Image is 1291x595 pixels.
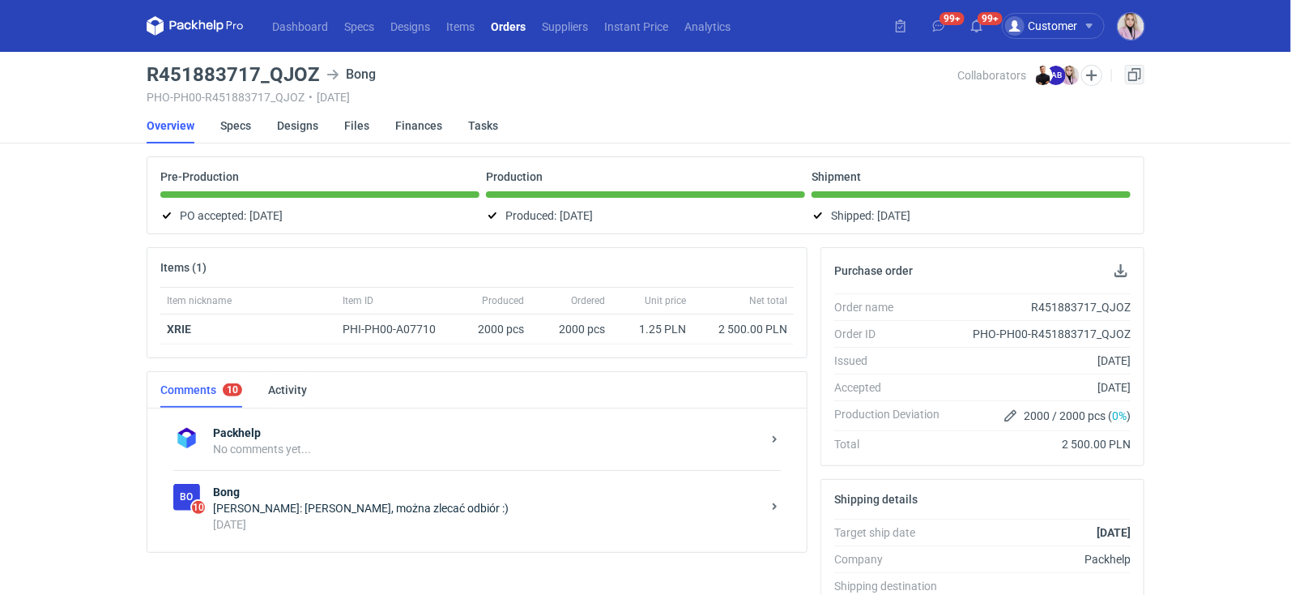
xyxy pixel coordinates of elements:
span: Item ID [343,294,373,307]
div: Shipping destination [834,578,952,594]
svg: Packhelp Pro [147,16,244,36]
a: Overview [147,108,194,143]
p: Shipment [812,170,861,183]
div: Target ship date [834,524,952,541]
span: • [309,91,313,104]
span: Ordered [571,294,605,307]
div: R451883717_QJOZ [952,299,1131,315]
span: 0% [1112,409,1127,422]
div: 2000 pcs [458,315,530,345]
div: 10 [227,384,238,396]
span: Net total [749,294,787,307]
div: Company [834,551,952,567]
div: PHI-PH00-A07710 [343,321,451,337]
a: Comments10 [160,372,242,408]
strong: Packhelp [213,425,761,441]
a: Specs [220,108,251,143]
div: Bong [173,484,200,511]
button: Edit production Deviation [1001,406,1020,426]
div: 1.25 PLN [618,321,686,337]
div: Total [834,436,952,452]
span: Collaborators [958,69,1027,82]
a: Activity [268,372,307,408]
a: Analytics [676,16,739,36]
strong: Bong [213,484,761,500]
h2: Items (1) [160,261,207,274]
a: Finances [395,108,442,143]
div: PHO-PH00-R451883717_QJOZ [952,326,1131,342]
p: Production [486,170,543,183]
span: [DATE] [560,206,593,225]
button: 99+ [964,13,990,39]
div: 2000 pcs [530,315,611,345]
a: Designs [382,16,438,36]
p: Pre-Production [160,170,239,183]
div: PHO-PH00-R451883717_QJOZ [DATE] [147,91,958,104]
div: Bong [326,65,376,84]
a: Tasks [468,108,498,143]
span: [DATE] [877,206,910,225]
a: Files [344,108,369,143]
span: Unit price [645,294,686,307]
div: Produced: [486,206,805,225]
img: Klaudia Wiśniewska [1060,66,1080,85]
div: 2 500.00 PLN [952,436,1131,452]
button: 99+ [926,13,952,39]
div: No comments yet... [213,441,761,457]
span: Item nickname [167,294,232,307]
div: Packhelp [952,551,1131,567]
div: [DATE] [952,379,1131,396]
a: Specs [336,16,382,36]
span: Produced [482,294,524,307]
strong: [DATE] [1097,526,1131,539]
button: Customer [1002,13,1118,39]
div: [DATE] [213,516,761,533]
a: Orders [483,16,534,36]
div: Order ID [834,326,952,342]
h2: Shipping details [834,493,918,506]
div: PO accepted: [160,206,479,225]
img: Packhelp [173,425,200,452]
div: Accepted [834,379,952,396]
div: Issued [834,353,952,369]
a: XRIE [167,323,191,336]
div: Production Deviation [834,406,952,426]
figcaption: AB [1046,66,1066,85]
div: [PERSON_NAME]: [PERSON_NAME], można zlecać odbiór :) [213,500,761,516]
a: Instant Price [596,16,676,36]
button: Download PO [1111,261,1131,280]
span: [DATE] [249,206,283,225]
a: Designs [277,108,318,143]
div: Shipped: [812,206,1131,225]
button: Edit collaborators [1081,65,1102,86]
span: 2000 / 2000 pcs ( ) [1024,408,1131,424]
img: Tomasz Kubiak [1033,66,1053,85]
div: Order name [834,299,952,315]
a: Items [438,16,483,36]
a: Duplicate [1125,65,1144,84]
span: 10 [192,501,205,514]
a: Suppliers [534,16,596,36]
div: [DATE] [952,353,1131,369]
figcaption: Bo [173,484,200,511]
h2: Purchase order [834,264,913,277]
h3: R451883717_QJOZ [147,65,320,84]
div: 2 500.00 PLN [699,321,787,337]
img: Klaudia Wiśniewska [1118,13,1144,40]
div: Customer [1005,16,1077,36]
a: Dashboard [264,16,336,36]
